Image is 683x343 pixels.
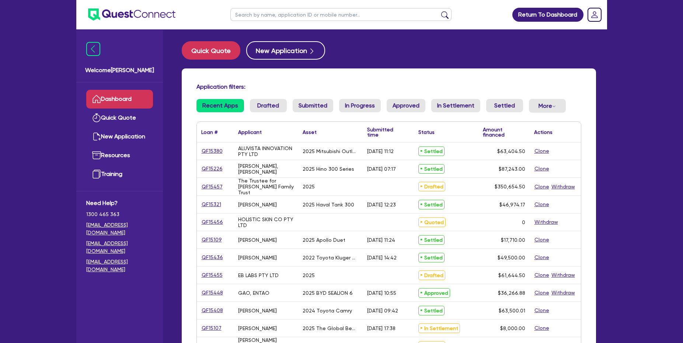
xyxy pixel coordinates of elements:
div: [DATE] 09:42 [367,308,398,314]
button: Clone [534,289,550,297]
input: Search by name, application ID or mobile number... [230,8,452,21]
button: Clone [534,271,550,279]
button: Dropdown toggle [529,99,566,113]
div: [DATE] 17:38 [367,325,395,331]
span: Approved [418,288,450,298]
a: QF15455 [201,271,223,279]
a: QF15408 [201,306,223,315]
button: Clone [534,253,550,262]
a: In Progress [339,99,381,112]
div: Submitted time [367,127,403,137]
span: $8,000.00 [500,325,525,331]
img: quest-connect-logo-blue [88,8,175,21]
a: Resources [86,146,153,165]
div: [PERSON_NAME] [238,255,277,261]
a: QF15380 [201,147,223,155]
div: [DATE] 11:12 [367,148,394,154]
button: Withdraw [551,289,575,297]
a: Settled [486,99,523,112]
button: New Application [246,41,325,60]
div: 2025 Hino 300 Series [303,166,354,172]
span: Drafted [418,182,445,191]
a: Dropdown toggle [585,5,604,24]
a: Quick Quote [182,41,246,60]
button: Clone [534,200,550,209]
a: QF15436 [201,253,223,262]
a: [EMAIL_ADDRESS][DOMAIN_NAME] [86,240,153,255]
span: Settled [418,306,445,315]
span: $350,654.50 [495,184,525,190]
div: Loan # [201,130,217,135]
button: Clone [534,324,550,332]
div: [PERSON_NAME] [238,237,277,243]
div: 2025 [303,184,315,190]
a: [EMAIL_ADDRESS][DOMAIN_NAME] [86,258,153,273]
div: 0 [522,219,525,225]
div: 2025 Mitsubishi Outlander [303,148,358,154]
div: 2024 Toyota Camry [303,308,352,314]
div: [PERSON_NAME], [PERSON_NAME] [238,163,294,175]
div: [PERSON_NAME] [238,308,277,314]
span: Settled [418,164,445,174]
a: Dashboard [86,90,153,109]
span: $61,644.50 [498,272,525,278]
div: 2022 Toyota Kluger GXL [303,255,358,261]
h4: Application filters: [196,83,581,90]
a: Submitted [293,99,333,112]
button: Quick Quote [182,41,240,60]
div: [DATE] 12:23 [367,202,396,208]
div: Amount financed [483,127,525,137]
a: Training [86,165,153,184]
a: In Settlement [431,99,480,112]
div: Applicant [238,130,262,135]
span: Settled [418,200,445,209]
span: Settled [418,146,445,156]
div: 2025 Apollo Duet [303,237,345,243]
div: Asset [303,130,317,135]
button: Clone [534,236,550,244]
span: Settled [418,253,445,262]
span: $63,404.50 [497,148,525,154]
img: new-application [92,132,101,141]
span: In Settlement [418,323,460,333]
span: $36,266.88 [498,290,525,296]
button: Clone [534,183,550,191]
div: The Trustee for [PERSON_NAME] Family Trust [238,178,294,195]
img: resources [92,151,101,160]
a: [EMAIL_ADDRESS][DOMAIN_NAME] [86,221,153,237]
div: [PERSON_NAME] [238,202,277,208]
div: 2025 Haval Tank 300 [303,202,354,208]
span: $63,500.01 [499,308,525,314]
div: [DATE] 10:55 [367,290,396,296]
a: Drafted [250,99,287,112]
a: QF15226 [201,165,223,173]
div: ALUVISTA INNOVATION PTY LTD [238,145,294,157]
span: 1300 465 363 [86,211,153,218]
div: [DATE] 11:24 [367,237,395,243]
a: Recent Apps [196,99,244,112]
span: $17,710.00 [501,237,525,243]
a: New Application [86,127,153,146]
div: [PERSON_NAME] [238,325,277,331]
span: $46,974.17 [499,202,525,208]
img: training [92,170,101,178]
a: QF15448 [201,289,223,297]
div: 2025 The Global Beauty Group MediLUX LED [303,325,358,331]
span: Welcome [PERSON_NAME] [85,66,154,75]
button: Clone [534,306,550,315]
span: Need Help? [86,199,153,208]
div: [DATE] 14:42 [367,255,397,261]
a: Return To Dashboard [512,8,583,22]
span: Settled [418,235,445,245]
div: HOLISTIC SKIN CO PTY LTD [238,216,294,228]
button: Clone [534,147,550,155]
span: $87,243.00 [499,166,525,172]
img: icon-menu-close [86,42,100,56]
a: QF15321 [201,200,222,209]
button: Withdraw [551,183,575,191]
a: QF15107 [201,324,222,332]
a: QF15109 [201,236,222,244]
div: Actions [534,130,553,135]
span: Drafted [418,270,445,280]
